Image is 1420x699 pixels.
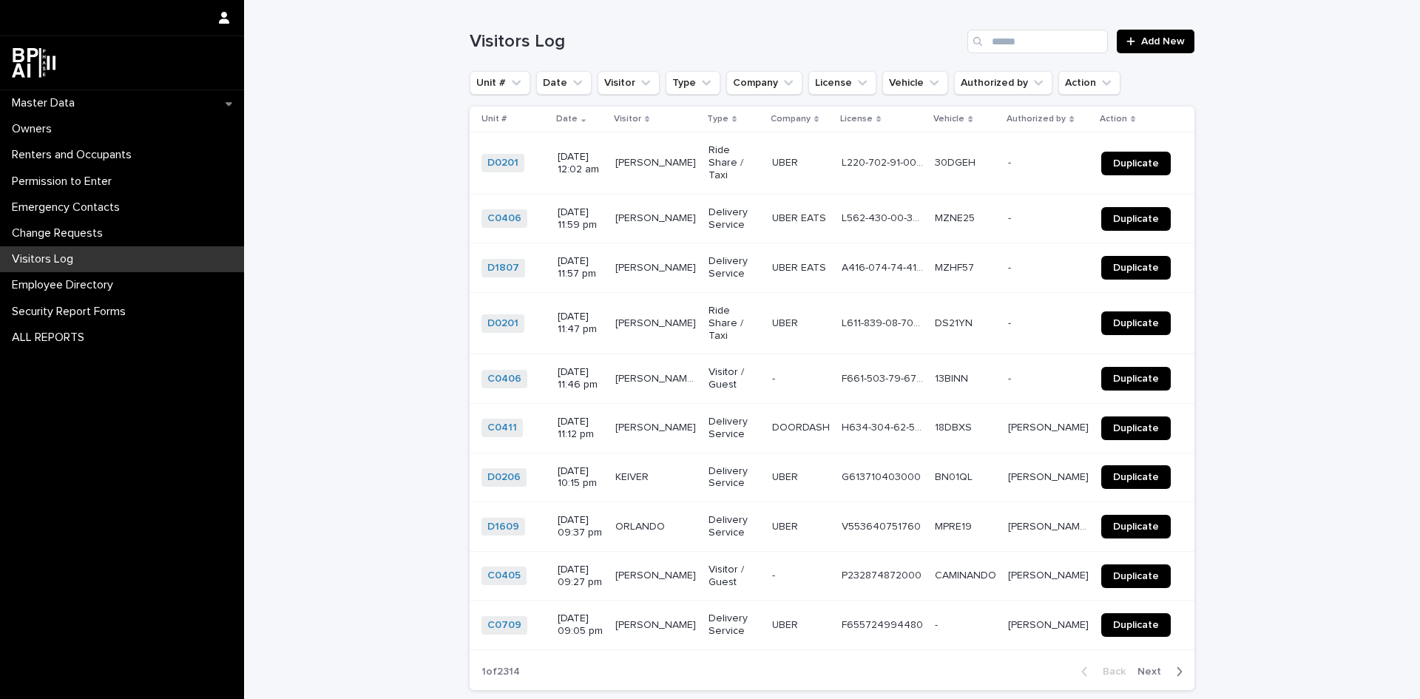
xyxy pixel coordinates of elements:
[558,465,603,490] p: [DATE] 10:15 pm
[882,71,948,95] button: Vehicle
[558,366,603,391] p: [DATE] 11:46 pm
[1008,370,1014,385] p: -
[1101,416,1171,440] a: Duplicate
[487,373,521,385] a: C0406
[709,465,760,490] p: Delivery Service
[481,111,507,127] p: Unit #
[1058,71,1120,95] button: Action
[772,419,833,434] p: DOORDASH
[558,612,603,638] p: [DATE] 09:05 pm
[1113,620,1159,630] span: Duplicate
[470,292,1194,354] tr: D0201 [DATE] 11:47 pm[PERSON_NAME][PERSON_NAME] Ride Share / TaxiUBERUBER L611-839-08-700-0L611-8...
[772,370,778,385] p: -
[935,468,976,484] p: BN01QL
[558,151,603,176] p: [DATE] 12:02 am
[1101,613,1171,637] a: Duplicate
[615,154,699,169] p: LOPEZ RIGOBERTO
[487,619,521,632] a: C0709
[772,209,829,225] p: UBER EATS
[772,616,801,632] p: UBER
[842,567,924,582] p: P232874872000
[842,209,926,225] p: L562-430-00-331-0
[1101,207,1171,231] a: Duplicate
[558,514,603,539] p: [DATE] 09:37 pm
[1117,30,1194,53] a: Add New
[935,567,999,582] p: CAMINANDO
[470,194,1194,243] tr: C0406 [DATE] 11:59 pm[PERSON_NAME][PERSON_NAME] Delivery ServiceUBER EATSUBER EATS L562-430-00-33...
[933,111,964,127] p: Vehicle
[1008,616,1092,632] p: Santiago Solanet
[6,331,96,345] p: ALL REPORTS
[1101,152,1171,175] a: Duplicate
[615,259,699,274] p: ALVAREZ GARCIA
[615,518,668,533] p: ORLANDO
[615,209,699,225] p: JEFFERSON LINARES
[6,252,85,266] p: Visitors Log
[470,71,530,95] button: Unit #
[707,111,728,127] p: Type
[1113,423,1159,433] span: Duplicate
[666,71,720,95] button: Type
[615,419,699,434] p: HERNADEZ ORTIZ
[709,564,760,589] p: Visitor / Guest
[842,518,924,533] p: V553640751760
[615,616,699,632] p: [PERSON_NAME]
[615,567,699,582] p: [PERSON_NAME]
[487,157,518,169] a: D0201
[808,71,876,95] button: License
[615,468,652,484] p: KEIVER
[1069,665,1132,678] button: Back
[487,422,517,434] a: C0411
[1113,472,1159,482] span: Duplicate
[470,551,1194,601] tr: C0405 [DATE] 09:27 pm[PERSON_NAME][PERSON_NAME] Visitor / Guest-- P232874872000P232874872000 CAMI...
[6,278,125,292] p: Employee Directory
[772,468,801,484] p: UBER
[470,31,961,53] h1: Visitors Log
[6,226,115,240] p: Change Requests
[487,212,521,225] a: C0406
[842,154,926,169] p: L220-702-91-000-0
[709,206,760,232] p: Delivery Service
[935,616,941,632] p: -
[842,314,926,330] p: L611-839-08-700-0
[6,96,87,110] p: Master Data
[470,354,1194,404] tr: C0406 [DATE] 11:46 pm[PERSON_NAME] [PERSON_NAME][PERSON_NAME] [PERSON_NAME] Visitor / Guest-- F66...
[772,154,801,169] p: UBER
[935,370,971,385] p: 13BINN
[1141,36,1185,47] span: Add New
[840,111,873,127] p: License
[1101,367,1171,391] a: Duplicate
[470,502,1194,552] tr: D1609 [DATE] 09:37 pmORLANDOORLANDO Delivery ServiceUBERUBER V553640751760V553640751760 MPRE19MPR...
[935,419,975,434] p: 18DBXS
[470,601,1194,650] tr: C0709 [DATE] 09:05 pm[PERSON_NAME][PERSON_NAME] Delivery ServiceUBERUBER F655724994480F6557249944...
[558,416,603,441] p: [DATE] 11:12 pm
[487,262,519,274] a: D1807
[536,71,592,95] button: Date
[709,612,760,638] p: Delivery Service
[1008,518,1092,533] p: Ana Maria Alvarez
[1008,209,1014,225] p: -
[1008,314,1014,330] p: -
[935,518,975,533] p: MPRE19
[1101,256,1171,280] a: Duplicate
[772,314,801,330] p: UBER
[842,468,924,484] p: G613710403000
[842,419,926,434] p: H634-304-62-500-0
[709,255,760,280] p: Delivery Service
[487,471,521,484] a: D0206
[1113,158,1159,169] span: Duplicate
[967,30,1108,53] div: Search
[1113,318,1159,328] span: Duplicate
[1113,263,1159,273] span: Duplicate
[709,366,760,391] p: Visitor / Guest
[842,259,926,274] p: A416-074-74-419-0
[709,144,760,181] p: Ride Share / Taxi
[1008,468,1092,484] p: [PERSON_NAME]
[1101,515,1171,538] a: Duplicate
[1113,374,1159,384] span: Duplicate
[1101,564,1171,588] a: Duplicate
[772,259,829,274] p: UBER EATS
[1113,571,1159,581] span: Duplicate
[487,317,518,330] a: D0201
[772,567,778,582] p: -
